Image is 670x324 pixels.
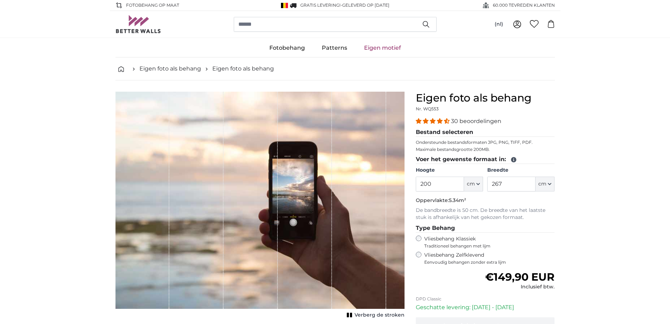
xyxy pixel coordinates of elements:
[464,177,483,191] button: cm
[139,65,201,73] a: Eigen foto als behang
[467,181,475,188] span: cm
[416,303,555,312] p: Geschatte levering: [DATE] - [DATE]
[416,140,555,145] p: Ondersteunde bestandsformaten JPG, PNG, TIFF, PDF.
[485,283,555,291] div: Inclusief btw.
[342,2,389,8] span: Geleverd op [DATE]
[212,65,274,73] a: Eigen foto als behang
[424,236,542,249] label: Vliesbehang Klassiek
[115,92,405,320] div: 1 of 1
[416,118,451,124] span: 4.33 stars
[451,118,501,124] span: 30 beoordelingen
[416,155,555,164] legend: Voer het gewenste formaat in:
[487,167,555,174] label: Breedte
[416,128,555,137] legend: Bestand selecteren
[493,2,555,8] span: 60.000 TEVREDEN KLANTEN
[261,39,313,57] a: Fotobehang
[340,2,389,8] span: -
[489,18,509,31] button: (nl)
[345,310,405,320] button: Verberg de stroken
[126,2,179,8] span: FOTOBEHANG OP MAAT
[416,106,439,111] span: Nr. WQ553
[281,3,288,8] img: België
[424,259,555,265] span: Eenvoudig behangen zonder extra lijm
[416,296,555,302] p: DPD Classic
[416,207,555,221] p: De bandbreedte is 50 cm. De breedte van het laatste stuk is afhankelijk van het gekozen formaat.
[300,2,340,8] span: GRATIS levering!
[356,39,409,57] a: Eigen motief
[485,270,555,283] span: €149,90 EUR
[416,197,555,204] p: Oppervlakte:
[115,15,161,33] img: Betterwalls
[416,167,483,174] label: Hoogte
[115,57,555,80] nav: breadcrumbs
[424,243,542,249] span: Traditioneel behangen met lijm
[355,312,405,319] span: Verberg de stroken
[449,197,466,203] span: 5.34m²
[416,92,555,104] h1: Eigen foto als behang
[313,39,356,57] a: Patterns
[538,181,546,188] span: cm
[416,224,555,233] legend: Type Behang
[424,252,555,265] label: Vliesbehang Zelfklevend
[416,147,555,152] p: Maximale bestandsgrootte 200MB.
[536,177,555,191] button: cm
